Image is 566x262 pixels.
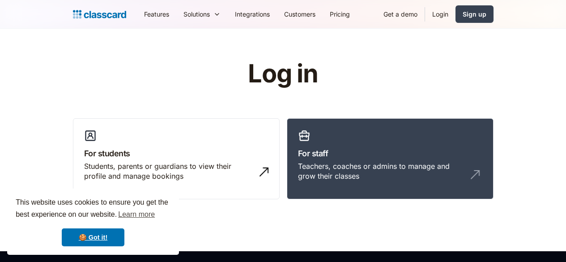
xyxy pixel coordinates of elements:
[228,4,277,24] a: Integrations
[376,4,425,24] a: Get a demo
[183,9,210,19] div: Solutions
[7,189,179,255] div: cookieconsent
[455,5,494,23] a: Sign up
[73,118,280,200] a: For studentsStudents, parents or guardians to view their profile and manage bookings
[137,4,176,24] a: Features
[62,228,124,246] a: dismiss cookie message
[323,4,357,24] a: Pricing
[84,161,251,181] div: Students, parents or guardians to view their profile and manage bookings
[84,147,268,159] h3: For students
[298,147,482,159] h3: For staff
[277,4,323,24] a: Customers
[117,208,156,221] a: learn more about cookies
[287,118,494,200] a: For staffTeachers, coaches or admins to manage and grow their classes
[176,4,228,24] div: Solutions
[16,197,170,221] span: This website uses cookies to ensure you get the best experience on our website.
[141,60,425,88] h1: Log in
[463,9,486,19] div: Sign up
[298,161,464,181] div: Teachers, coaches or admins to manage and grow their classes
[73,8,126,21] a: home
[425,4,455,24] a: Login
